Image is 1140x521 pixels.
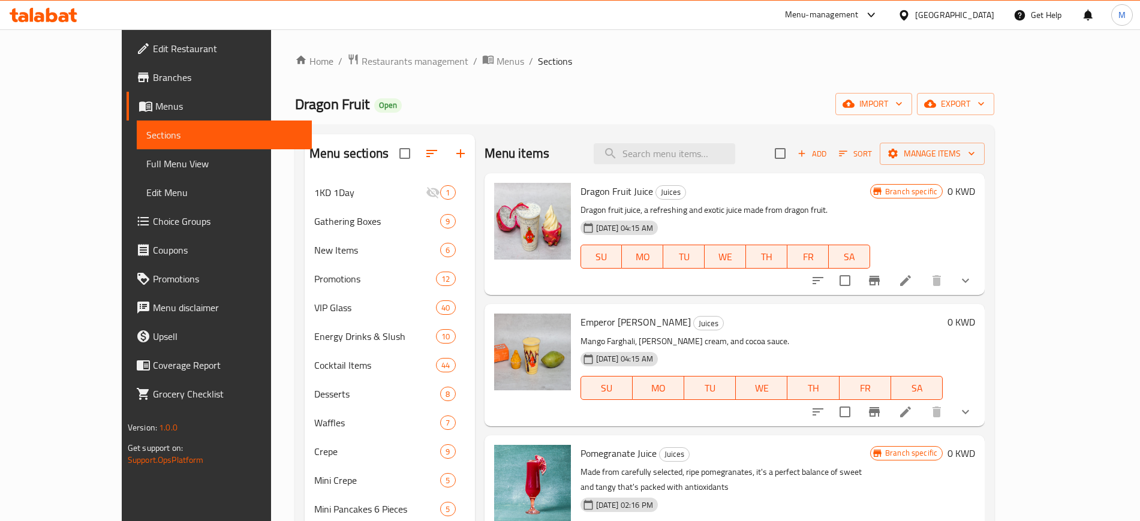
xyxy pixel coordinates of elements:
[314,185,426,200] span: 1KD 1Day
[709,248,741,266] span: WE
[917,93,994,115] button: export
[347,53,468,69] a: Restaurants management
[153,329,302,344] span: Upsell
[741,380,783,397] span: WE
[637,380,679,397] span: MO
[580,245,622,269] button: SU
[436,272,455,286] div: items
[153,358,302,372] span: Coverage Report
[586,248,618,266] span: SU
[314,272,436,286] span: Promotions
[441,475,455,486] span: 5
[159,420,178,435] span: 1.0.0
[314,329,436,344] span: Energy Drinks & Slush
[804,266,832,295] button: sort-choices
[792,248,824,266] span: FR
[792,380,834,397] span: TH
[746,245,787,269] button: TH
[374,100,402,110] span: Open
[440,502,455,516] div: items
[922,266,951,295] button: delete
[655,185,686,200] div: Juices
[446,139,475,168] button: Add section
[622,245,663,269] button: MO
[844,380,886,397] span: FR
[437,360,455,371] span: 44
[785,8,859,22] div: Menu-management
[705,245,746,269] button: WE
[436,358,455,372] div: items
[668,248,700,266] span: TU
[751,248,783,266] span: TH
[594,143,735,164] input: search
[580,444,657,462] span: Pomegranate Juice
[793,144,831,163] button: Add
[305,236,475,264] div: New Items6
[580,334,943,349] p: Mango Farghali, [PERSON_NAME] cream, and cocoa sauce.
[305,408,475,437] div: Waffles7
[880,186,942,197] span: Branch specific
[128,420,157,435] span: Version:
[305,466,475,495] div: Mini Crepe5
[591,499,658,511] span: [DATE] 02:16 PM
[440,415,455,430] div: items
[441,504,455,515] span: 5
[295,91,369,118] span: Dragon Fruit
[860,397,889,426] button: Branch-specific-item
[835,93,912,115] button: import
[314,300,436,315] span: VIP Glass
[440,243,455,257] div: items
[829,245,870,269] button: SA
[951,266,980,295] button: show more
[137,178,312,207] a: Edit Menu
[153,300,302,315] span: Menu disclaimer
[305,207,475,236] div: Gathering Boxes9
[768,141,793,166] span: Select section
[494,183,571,260] img: Dragon Fruit Juice
[689,380,731,397] span: TU
[314,502,440,516] span: Mini Pancakes 6 Pieces
[834,248,865,266] span: SA
[295,53,994,69] nav: breadcrumb
[441,389,455,400] span: 8
[441,417,455,429] span: 7
[314,444,440,459] div: Crepe
[127,264,312,293] a: Promotions
[314,387,440,401] span: Desserts
[440,214,455,228] div: items
[127,322,312,351] a: Upsell
[1118,8,1126,22] span: M
[314,243,440,257] span: New Items
[146,156,302,171] span: Full Menu View
[948,314,975,330] h6: 0 KWD
[891,376,943,400] button: SA
[155,99,302,113] span: Menus
[832,399,858,424] span: Select to update
[927,97,985,112] span: export
[153,272,302,286] span: Promotions
[153,243,302,257] span: Coupons
[314,473,440,487] div: Mini Crepe
[793,144,831,163] span: Add item
[295,54,333,68] a: Home
[314,358,436,372] span: Cocktail Items
[840,376,891,400] button: FR
[153,387,302,401] span: Grocery Checklist
[529,54,533,68] li: /
[440,185,455,200] div: items
[804,397,832,426] button: sort-choices
[839,147,872,161] span: Sort
[314,415,440,430] div: Waffles
[437,273,455,285] span: 12
[426,185,440,200] svg: Inactive section
[580,376,633,400] button: SU
[146,185,302,200] span: Edit Menu
[880,143,985,165] button: Manage items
